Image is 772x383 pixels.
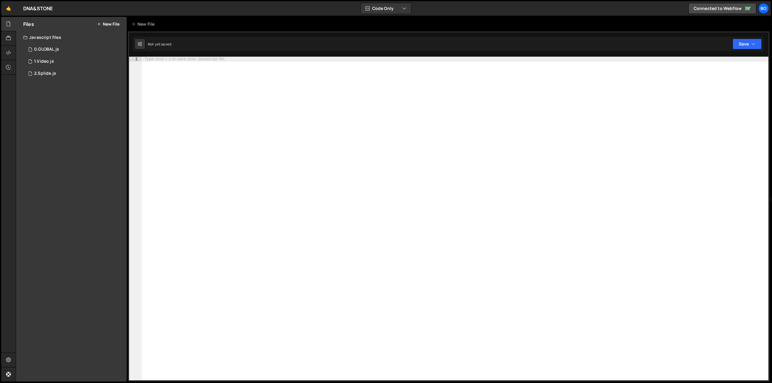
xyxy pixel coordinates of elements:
div: DNA&STONE [23,5,53,12]
a: Bo [758,3,769,14]
button: New File [97,22,119,27]
div: 15739/41853.js [23,43,127,55]
h2: Files [23,21,34,27]
button: Save [732,39,762,49]
div: 1 [129,57,142,61]
button: Code Only [361,3,411,14]
a: 🤙 [1,1,16,16]
div: Not yet saved [148,42,171,47]
div: 1.Video.js [34,59,54,64]
div: Javascript files [16,31,127,43]
div: 15739/41871.js [23,55,127,67]
div: Type cmd + s to save your Javascript file. [144,57,226,61]
div: 15739/41879.js [23,67,127,80]
div: 2.Splide.js [34,71,56,76]
a: Connected to Webflow [688,3,756,14]
div: 0.GLOBAL.js [34,47,59,52]
div: New File [131,21,157,27]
